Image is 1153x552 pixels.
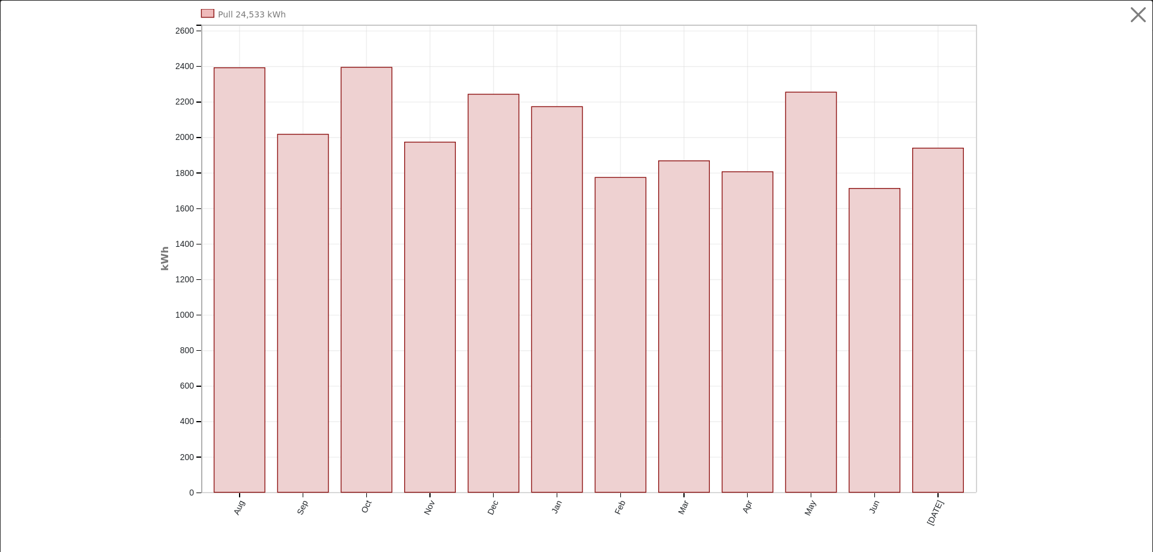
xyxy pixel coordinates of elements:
text: Jan [549,499,564,515]
text: Sep [295,499,310,516]
text: 0 [189,488,194,497]
text: Aug [231,499,246,517]
rect: onclick="" [532,107,583,493]
text: 2600 [175,26,194,35]
text: 1200 [175,274,194,284]
text: 800 [180,345,194,355]
rect: onclick="" [468,94,519,493]
text: May [803,499,819,518]
text: 2000 [175,133,194,142]
text: 2200 [175,97,194,106]
text: Oct [359,499,374,515]
text: Jun [867,499,882,515]
text: 2400 [175,61,194,71]
rect: onclick="" [659,161,710,493]
text: 1800 [175,168,194,178]
text: Mar [676,499,691,516]
text: 1600 [175,204,194,213]
rect: onclick="" [277,135,328,493]
text: [DATE] [925,499,945,527]
text: Nov [422,499,437,517]
rect: onclick="" [850,189,901,493]
rect: onclick="" [214,68,265,493]
text: 1400 [175,239,194,249]
rect: onclick="" [341,67,392,493]
text: 600 [180,381,194,391]
text: 400 [180,417,194,426]
text: 200 [180,452,194,462]
rect: onclick="" [786,93,837,493]
rect: onclick="" [722,172,773,493]
rect: onclick="" [595,178,646,493]
text: Pull 24,533 kWh [218,10,286,19]
text: kWh [159,246,171,271]
text: Feb [613,499,628,516]
text: Dec [485,499,500,517]
text: 1000 [175,310,194,320]
rect: onclick="" [405,142,456,493]
rect: onclick="" [913,148,964,493]
text: Apr [740,499,755,515]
